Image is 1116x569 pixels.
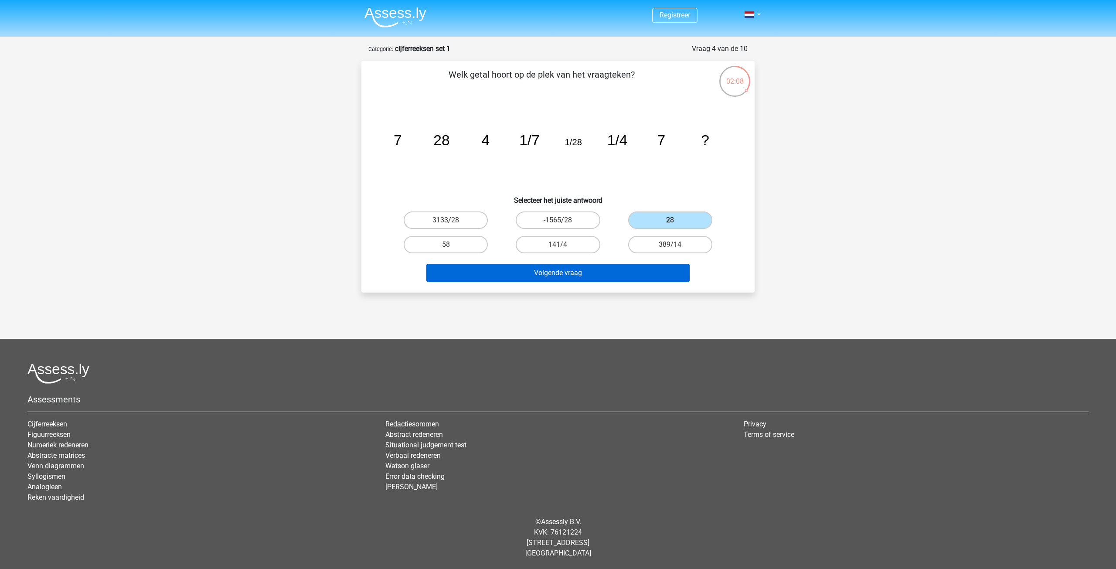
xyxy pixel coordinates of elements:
a: Situational judgement test [385,441,466,449]
a: Venn diagrammen [27,462,84,470]
a: Figuurreeksen [27,430,71,439]
div: © KVK: 76121224 [STREET_ADDRESS] [GEOGRAPHIC_DATA] [21,510,1095,566]
p: Welk getal hoort op de plek van het vraagteken? [375,68,708,94]
tspan: 1/28 [565,137,582,147]
a: Terms of service [744,430,794,439]
a: Abstract redeneren [385,430,443,439]
label: 389/14 [628,236,712,253]
a: Watson glaser [385,462,429,470]
a: Cijferreeksen [27,420,67,428]
tspan: 1/4 [607,132,628,148]
a: Privacy [744,420,766,428]
a: [PERSON_NAME] [385,483,438,491]
a: Reken vaardigheid [27,493,84,501]
a: Analogieen [27,483,62,491]
a: Assessly B.V. [541,518,581,526]
small: Categorie: [368,46,393,52]
label: 141/4 [516,236,600,253]
tspan: 1/7 [519,132,540,148]
tspan: 28 [433,132,449,148]
div: Vraag 4 van de 10 [692,44,748,54]
a: Abstracte matrices [27,451,85,460]
label: 58 [404,236,488,253]
a: Error data checking [385,472,445,480]
div: 02:08 [718,65,751,87]
a: Numeriek redeneren [27,441,88,449]
tspan: 7 [657,132,665,148]
img: Assessly [364,7,426,27]
a: Verbaal redeneren [385,451,441,460]
h5: Assessments [27,394,1089,405]
img: Assessly logo [27,363,89,384]
tspan: 4 [481,132,490,148]
a: Registreer [660,11,690,19]
label: 28 [628,211,712,229]
button: Volgende vraag [426,264,690,282]
h6: Selecteer het juiste antwoord [375,189,741,204]
strong: cijferreeksen set 1 [395,44,450,53]
a: Redactiesommen [385,420,439,428]
tspan: ? [701,132,709,148]
tspan: 7 [394,132,402,148]
a: Syllogismen [27,472,65,480]
label: 3133/28 [404,211,488,229]
label: -1565/28 [516,211,600,229]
